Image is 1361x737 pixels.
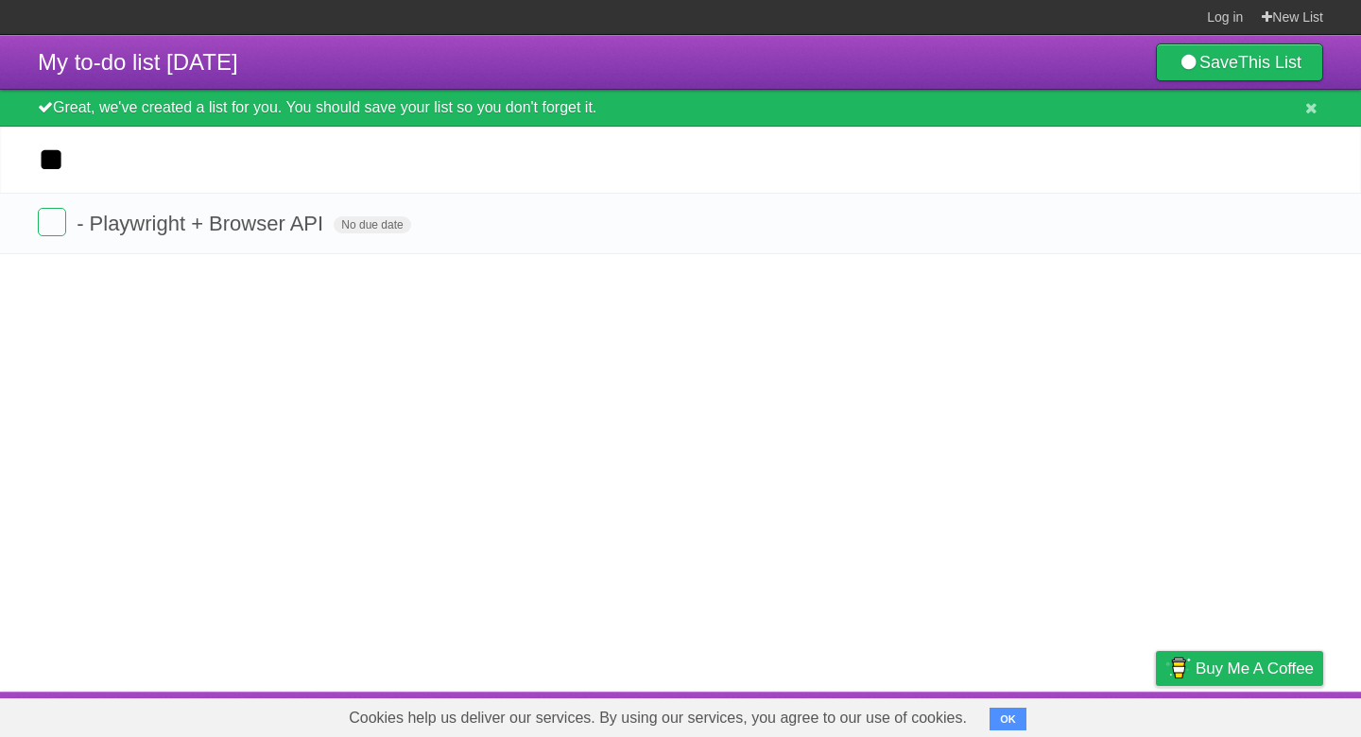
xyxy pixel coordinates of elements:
[1238,53,1301,72] b: This List
[967,696,1043,732] a: Developers
[334,216,410,233] span: No due date
[904,696,944,732] a: About
[1067,696,1109,732] a: Terms
[38,49,238,75] span: My to-do list [DATE]
[1196,652,1314,685] span: Buy me a coffee
[38,208,66,236] label: Done
[1156,651,1323,686] a: Buy me a coffee
[990,708,1026,730] button: OK
[1156,43,1323,81] a: SaveThis List
[77,212,328,235] span: - Playwright + Browser API
[330,699,986,737] span: Cookies help us deliver our services. By using our services, you agree to our use of cookies.
[1204,696,1323,732] a: Suggest a feature
[1165,652,1191,684] img: Buy me a coffee
[1131,696,1180,732] a: Privacy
